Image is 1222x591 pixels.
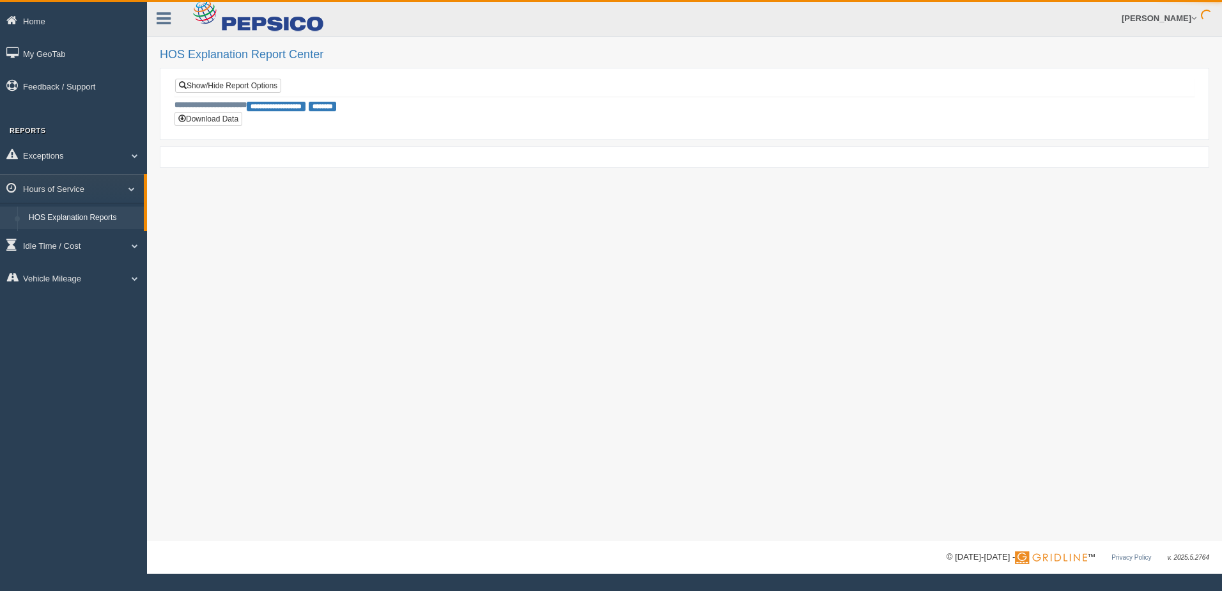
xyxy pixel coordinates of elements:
[1015,551,1087,564] img: Gridline
[23,207,144,230] a: HOS Explanation Reports
[160,49,1209,61] h2: HOS Explanation Report Center
[175,79,281,93] a: Show/Hide Report Options
[1168,554,1209,561] span: v. 2025.5.2764
[174,112,242,126] button: Download Data
[1111,554,1151,561] a: Privacy Policy
[23,229,144,252] a: HOS Violation Audit Reports
[947,551,1209,564] div: © [DATE]-[DATE] - ™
